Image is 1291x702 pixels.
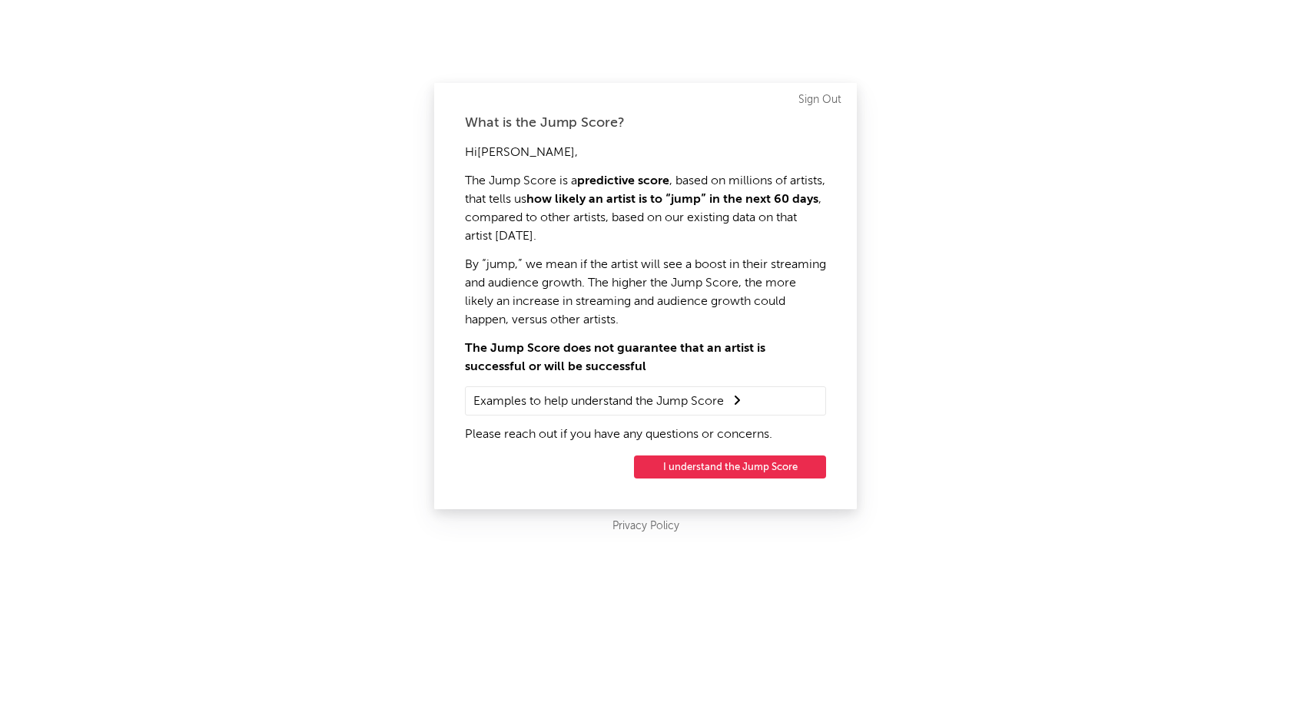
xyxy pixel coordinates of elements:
strong: how likely an artist is to “jump” in the next 60 days [526,194,818,206]
p: By “jump,” we mean if the artist will see a boost in their streaming and audience growth. The hig... [465,256,826,329]
p: Please reach out if you have any questions or concerns. [465,426,826,444]
strong: The Jump Score does not guarantee that an artist is successful or will be successful [465,343,765,373]
button: I understand the Jump Score [634,455,826,478]
div: What is the Jump Score? [465,114,826,132]
strong: predictive score [577,175,669,187]
a: Privacy Policy [612,517,679,536]
p: Hi [PERSON_NAME] , [465,144,826,162]
summary: Examples to help understand the Jump Score [473,391,818,411]
p: The Jump Score is a , based on millions of artists, that tells us , compared to other artists, ba... [465,172,826,246]
a: Sign Out [798,91,841,109]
